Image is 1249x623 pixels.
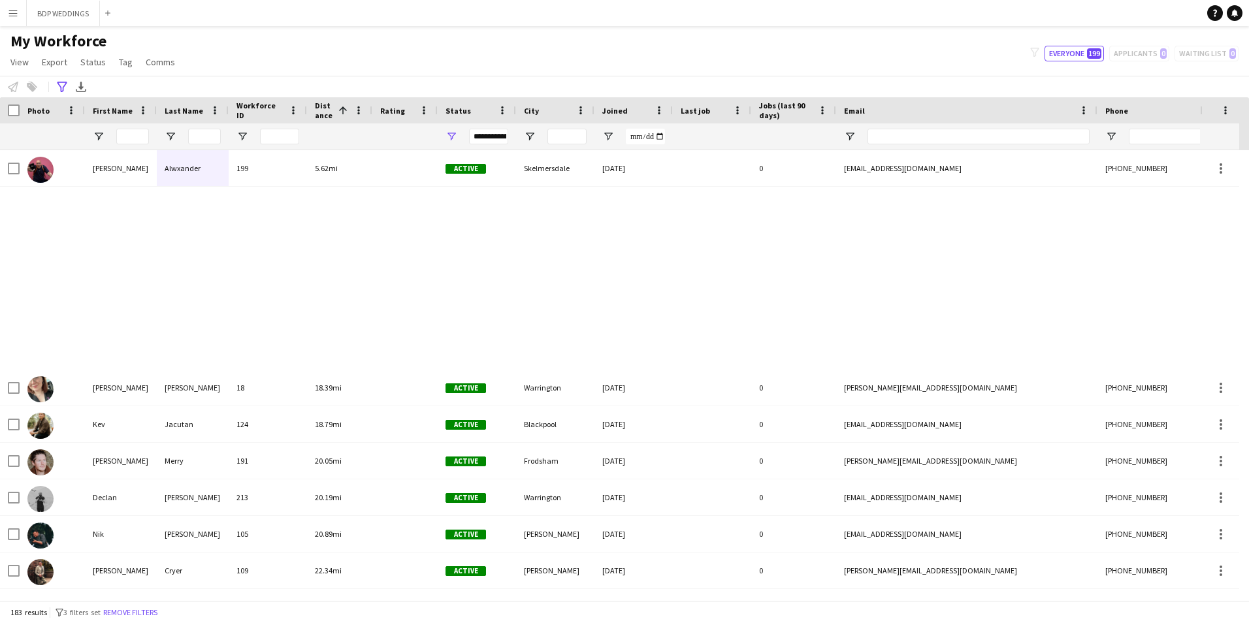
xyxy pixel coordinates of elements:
[751,516,836,552] div: 0
[229,552,307,588] div: 109
[315,492,342,502] span: 20.19mi
[446,530,486,539] span: Active
[868,129,1090,144] input: Email Filter Input
[836,406,1097,442] div: [EMAIL_ADDRESS][DOMAIN_NAME]
[85,406,157,442] div: Kev
[157,370,229,406] div: [PERSON_NAME]
[315,101,333,120] span: Distance
[836,516,1097,552] div: [EMAIL_ADDRESS][DOMAIN_NAME]
[229,479,307,515] div: 213
[229,150,307,186] div: 199
[146,56,175,68] span: Comms
[836,443,1097,479] div: [PERSON_NAME][EMAIL_ADDRESS][DOMAIN_NAME]
[229,406,307,442] div: 124
[844,106,865,116] span: Email
[446,566,486,576] span: Active
[27,559,54,585] img: Paul Cryer
[140,54,180,71] a: Comms
[85,443,157,479] div: [PERSON_NAME]
[1087,48,1101,59] span: 199
[516,150,594,186] div: Skelmersdale
[446,493,486,503] span: Active
[157,516,229,552] div: [PERSON_NAME]
[446,420,486,430] span: Active
[446,131,457,142] button: Open Filter Menu
[516,370,594,406] div: Warrington
[27,157,54,183] img: Gavin Alwxander
[315,566,342,575] span: 22.34mi
[516,479,594,515] div: Warrington
[751,370,836,406] div: 0
[114,54,138,71] a: Tag
[63,607,101,617] span: 3 filters set
[73,79,89,95] app-action-btn: Export XLSX
[165,106,203,116] span: Last Name
[594,552,673,588] div: [DATE]
[27,522,54,549] img: Nik Bryant
[236,131,248,142] button: Open Filter Menu
[85,150,157,186] div: [PERSON_NAME]
[594,479,673,515] div: [DATE]
[836,150,1097,186] div: [EMAIL_ADDRESS][DOMAIN_NAME]
[165,131,176,142] button: Open Filter Menu
[446,456,486,466] span: Active
[836,479,1097,515] div: [EMAIL_ADDRESS][DOMAIN_NAME]
[75,54,111,71] a: Status
[229,516,307,552] div: 105
[27,486,54,512] img: Declan Cadman
[37,54,73,71] a: Export
[116,129,149,144] input: First Name Filter Input
[27,413,54,439] img: Kev Jacutan
[229,370,307,406] div: 18
[157,150,229,186] div: Alwxander
[27,1,100,26] button: BDP WEDDINGS
[1105,106,1128,116] span: Phone
[119,56,133,68] span: Tag
[751,150,836,186] div: 0
[516,443,594,479] div: Frodsham
[260,129,299,144] input: Workforce ID Filter Input
[681,106,710,116] span: Last job
[602,131,614,142] button: Open Filter Menu
[27,376,54,402] img: Laura Bareham
[93,106,133,116] span: First Name
[594,370,673,406] div: [DATE]
[101,605,160,620] button: Remove filters
[751,406,836,442] div: 0
[157,406,229,442] div: Jacutan
[229,443,307,479] div: 191
[751,479,836,515] div: 0
[93,131,105,142] button: Open Filter Menu
[42,56,67,68] span: Export
[446,164,486,174] span: Active
[27,106,50,116] span: Photo
[1045,46,1104,61] button: Everyone199
[315,419,342,429] span: 18.79mi
[188,129,221,144] input: Last Name Filter Input
[446,106,471,116] span: Status
[446,383,486,393] span: Active
[236,101,284,120] span: Workforce ID
[524,131,536,142] button: Open Filter Menu
[85,479,157,515] div: Declan
[315,163,338,173] span: 5.62mi
[315,529,342,539] span: 20.89mi
[80,56,106,68] span: Status
[516,552,594,588] div: [PERSON_NAME]
[836,370,1097,406] div: [PERSON_NAME][EMAIL_ADDRESS][DOMAIN_NAME]
[85,516,157,552] div: Nik
[380,106,405,116] span: Rating
[1105,131,1117,142] button: Open Filter Menu
[54,79,70,95] app-action-btn: Advanced filters
[10,56,29,68] span: View
[85,370,157,406] div: [PERSON_NAME]
[157,443,229,479] div: Merry
[594,150,673,186] div: [DATE]
[547,129,587,144] input: City Filter Input
[10,31,106,51] span: My Workforce
[516,516,594,552] div: [PERSON_NAME]
[602,106,628,116] span: Joined
[157,479,229,515] div: [PERSON_NAME]
[85,552,157,588] div: [PERSON_NAME]
[751,552,836,588] div: 0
